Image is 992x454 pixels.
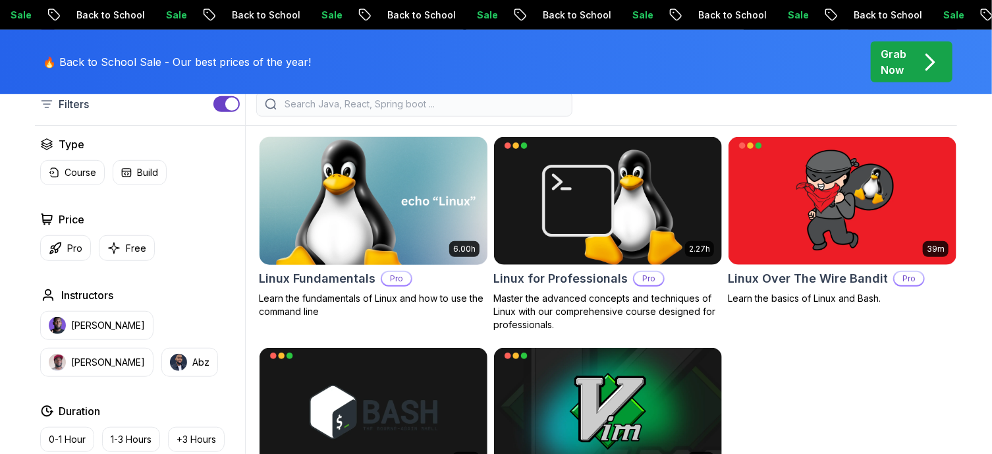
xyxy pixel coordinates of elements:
p: Back to School [831,9,921,22]
p: Back to School [676,9,765,22]
button: instructor img[PERSON_NAME] [40,348,153,377]
p: Back to School [209,9,299,22]
p: Sale [144,9,186,22]
p: 1-3 Hours [111,433,152,446]
p: 🔥 Back to School Sale - Our best prices of the year! [43,54,311,70]
p: Master the advanced concepts and techniques of Linux with our comprehensive course designed for p... [493,292,723,331]
p: Filters [59,96,89,112]
p: Sale [610,9,652,22]
button: 0-1 Hour [40,427,94,452]
button: Pro [40,235,91,261]
p: Sale [455,9,497,22]
img: Linux Over The Wire Bandit card [729,137,956,265]
h2: Price [59,212,84,227]
p: Abz [192,356,209,369]
button: Course [40,160,105,185]
h2: Linux Fundamentals [259,270,375,288]
p: Grab Now [881,46,906,78]
p: Build [137,166,158,179]
p: Free [126,242,146,255]
a: Linux for Professionals card2.27hLinux for ProfessionalsProMaster the advanced concepts and techn... [493,136,723,331]
p: [PERSON_NAME] [71,319,145,332]
img: instructor img [49,317,66,334]
h2: Duration [59,403,100,419]
h2: Linux for Professionals [493,270,628,288]
h2: Type [59,136,84,152]
button: 1-3 Hours [102,427,160,452]
p: 39m [927,244,945,254]
h2: Instructors [61,287,113,303]
button: Build [113,160,167,185]
p: 2.27h [689,244,710,254]
p: Sale [765,9,808,22]
button: instructor imgAbz [161,348,218,377]
p: Sale [921,9,963,22]
input: Search Java, React, Spring boot ... [282,98,564,111]
button: +3 Hours [168,427,225,452]
p: +3 Hours [177,433,216,446]
button: instructor img[PERSON_NAME] [40,311,153,340]
p: Back to School [365,9,455,22]
img: Linux Fundamentals card [254,134,493,268]
a: Linux Over The Wire Bandit card39mLinux Over The Wire BanditProLearn the basics of Linux and Bash. [728,136,957,305]
p: 0-1 Hour [49,433,86,446]
img: instructor img [170,354,187,371]
a: Linux Fundamentals card6.00hLinux FundamentalsProLearn the fundamentals of Linux and how to use t... [259,136,488,318]
p: Back to School [520,9,610,22]
button: Free [99,235,155,261]
p: Pro [67,242,82,255]
p: 6.00h [453,244,476,254]
img: Linux for Professionals card [494,137,722,265]
p: Pro [895,272,923,285]
p: Pro [382,272,411,285]
p: [PERSON_NAME] [71,356,145,369]
h2: Linux Over The Wire Bandit [728,270,888,288]
img: instructor img [49,354,66,371]
p: Back to School [54,9,144,22]
p: Pro [634,272,663,285]
p: Course [65,166,96,179]
p: Learn the basics of Linux and Bash. [728,292,957,305]
p: Learn the fundamentals of Linux and how to use the command line [259,292,488,318]
p: Sale [299,9,341,22]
